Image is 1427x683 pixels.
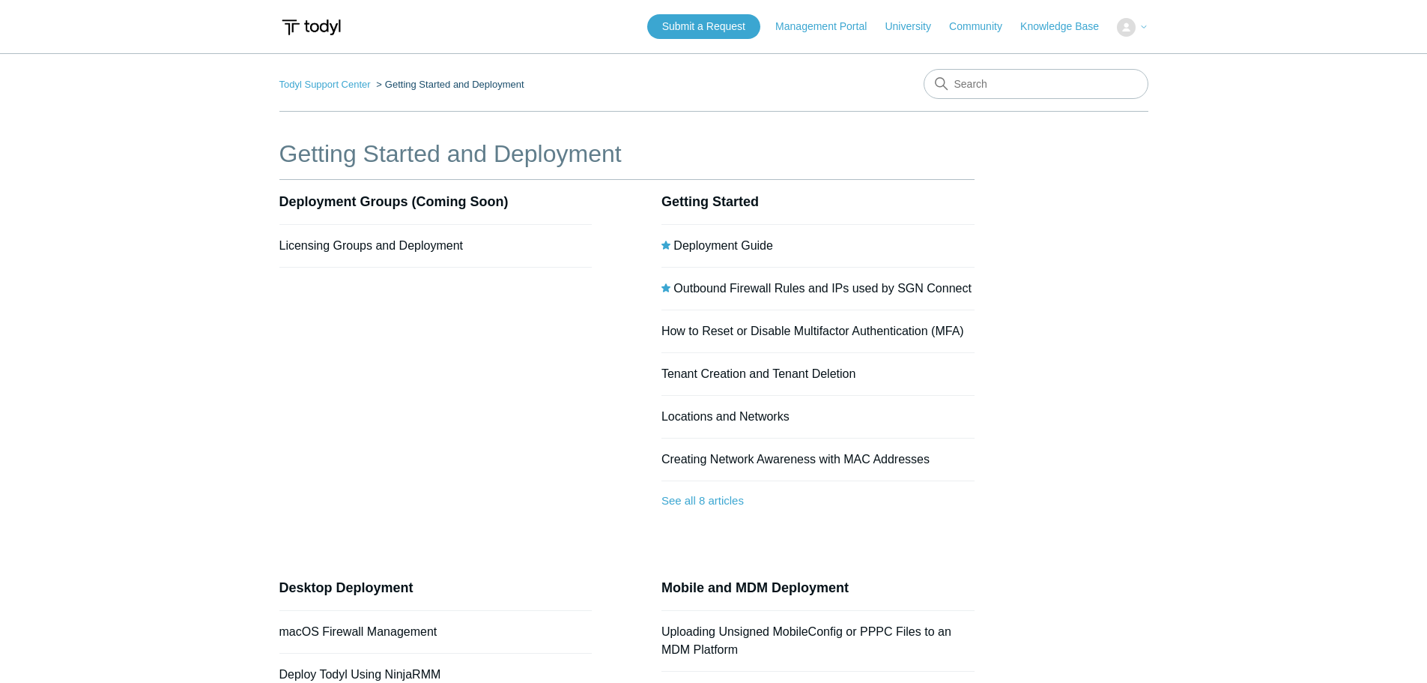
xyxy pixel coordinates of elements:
a: University [885,19,945,34]
a: Getting Started [661,194,759,209]
a: Creating Network Awareness with MAC Addresses [661,453,930,466]
a: macOS Firewall Management [279,625,437,638]
a: Management Portal [775,19,882,34]
input: Search [924,69,1148,99]
li: Getting Started and Deployment [373,79,524,90]
svg: Promoted article [661,241,670,250]
a: See all 8 articles [661,481,975,521]
a: Locations and Networks [661,410,790,423]
a: Submit a Request [647,14,760,39]
a: Knowledge Base [1020,19,1114,34]
a: Deployment Guide [673,239,773,252]
a: How to Reset or Disable Multifactor Authentication (MFA) [661,325,964,337]
a: Tenant Creation and Tenant Deletion [661,367,855,380]
a: Desktop Deployment [279,580,413,595]
a: Uploading Unsigned MobileConfig or PPPC Files to an MDM Platform [661,625,951,656]
img: Todyl Support Center Help Center home page [279,13,343,41]
a: Todyl Support Center [279,79,371,90]
li: Todyl Support Center [279,79,374,90]
svg: Promoted article [661,283,670,292]
h1: Getting Started and Deployment [279,136,975,172]
a: Licensing Groups and Deployment [279,239,463,252]
a: Outbound Firewall Rules and IPs used by SGN Connect [673,282,972,295]
a: Deploy Todyl Using NinjaRMM [279,668,441,681]
a: Mobile and MDM Deployment [661,580,849,595]
a: Deployment Groups (Coming Soon) [279,194,509,209]
a: Community [949,19,1017,34]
